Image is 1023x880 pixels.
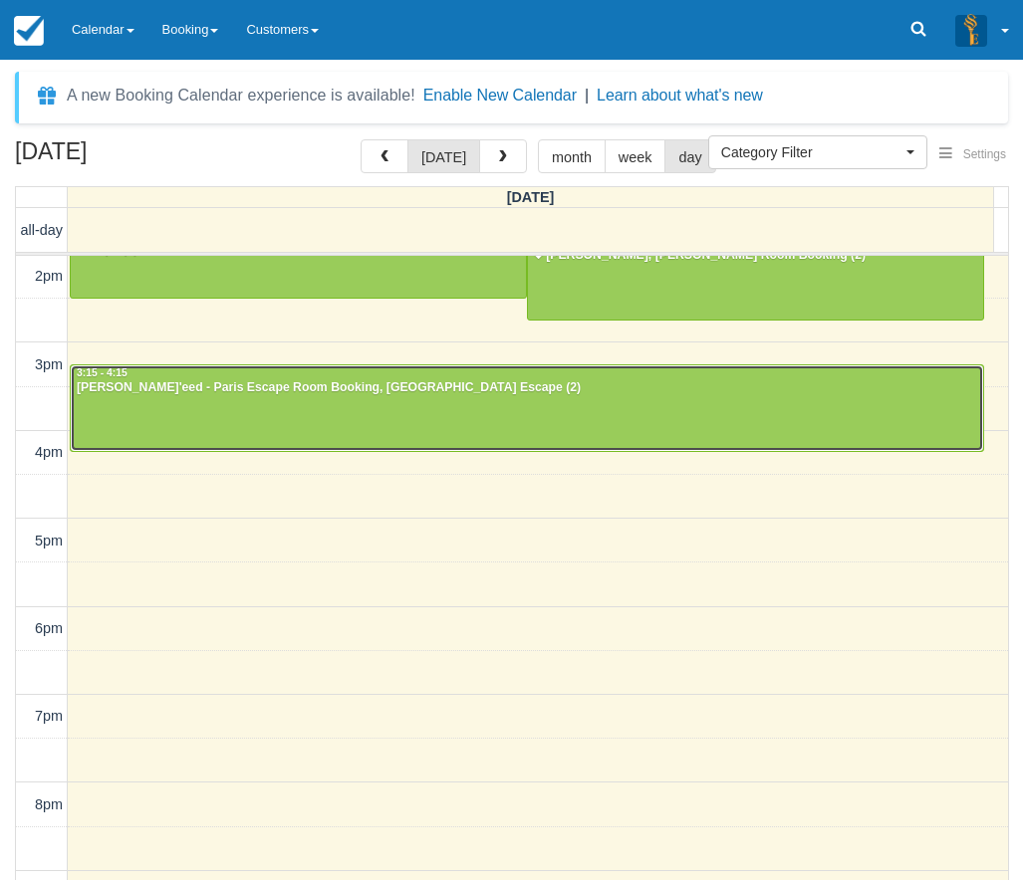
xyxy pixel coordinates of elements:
[76,380,978,396] div: [PERSON_NAME]'eed - Paris Escape Room Booking, [GEOGRAPHIC_DATA] Escape (2)
[70,364,984,452] a: 3:15 - 4:15[PERSON_NAME]'eed - Paris Escape Room Booking, [GEOGRAPHIC_DATA] Escape (2)
[67,84,415,108] div: A new Booking Calendar experience is available!
[77,367,128,378] span: 3:15 - 4:15
[721,142,901,162] span: Category Filter
[605,139,666,173] button: week
[597,87,763,104] a: Learn about what's new
[35,796,63,812] span: 8pm
[585,87,589,104] span: |
[35,356,63,372] span: 3pm
[35,708,63,724] span: 7pm
[14,16,44,46] img: checkfront-main-nav-mini-logo.png
[927,140,1018,169] button: Settings
[407,139,480,173] button: [DATE]
[963,147,1006,161] span: Settings
[507,189,555,205] span: [DATE]
[538,139,606,173] button: month
[708,135,927,169] button: Category Filter
[35,268,63,284] span: 2pm
[35,533,63,549] span: 5pm
[664,139,715,173] button: day
[21,222,63,238] span: all-day
[15,139,267,176] h2: [DATE]
[533,248,978,264] div: [PERSON_NAME], [PERSON_NAME] Room Booking (2)
[423,86,577,106] button: Enable New Calendar
[527,232,984,320] a: [PERSON_NAME], [PERSON_NAME] Room Booking (2)
[955,14,987,46] img: A3
[35,444,63,460] span: 4pm
[35,620,63,636] span: 6pm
